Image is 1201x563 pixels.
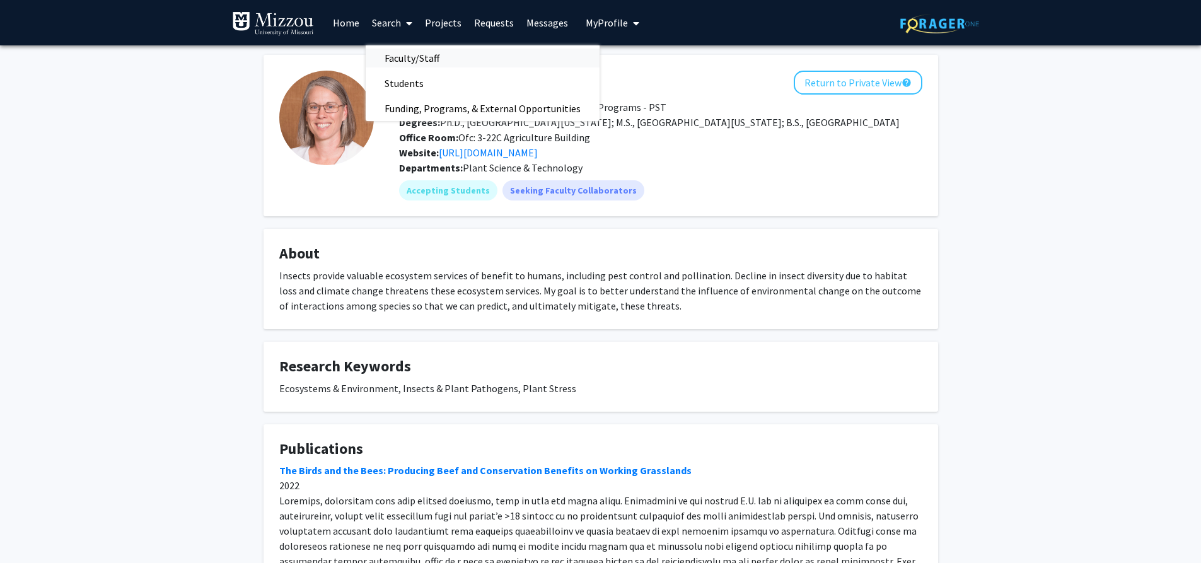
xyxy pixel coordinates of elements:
[463,161,583,174] span: Plant Science & Technology
[279,357,922,376] h4: Research Keywords
[399,131,590,144] span: Ofc: 3-22C Agriculture Building
[232,11,314,37] img: University of Missouri Logo
[366,45,458,71] span: Faculty/Staff
[399,116,900,129] span: Ph.D., [GEOGRAPHIC_DATA][US_STATE]; M.S., [GEOGRAPHIC_DATA][US_STATE]; B.S., [GEOGRAPHIC_DATA]
[900,14,979,33] img: ForagerOne Logo
[9,506,54,554] iframe: Chat
[419,1,468,45] a: Projects
[399,116,440,129] b: Degrees:
[399,146,439,159] b: Website:
[366,49,600,67] a: Faculty/Staff
[399,161,463,174] b: Departments:
[399,180,497,200] mat-chip: Accepting Students
[502,180,644,200] mat-chip: Seeking Faculty Collaborators
[279,245,922,263] h4: About
[586,16,628,29] span: My Profile
[794,71,922,95] button: Return to Private View
[327,1,366,45] a: Home
[279,71,374,165] img: Profile Picture
[399,131,458,144] b: Office Room:
[279,381,922,396] div: Ecosystems & Environment, Insects & Plant Pathogens, Plant Stress
[366,74,600,93] a: Students
[468,1,520,45] a: Requests
[366,96,600,121] span: Funding, Programs, & External Opportunities
[366,99,600,118] a: Funding, Programs, & External Opportunities
[279,440,922,458] h4: Publications
[902,75,912,90] mat-icon: help
[366,1,419,45] a: Search
[279,268,922,313] div: Insects provide valuable ecosystem services of benefit to humans, including pest control and poll...
[439,146,538,159] a: Opens in a new tab
[279,464,692,477] a: The Birds and the Bees: Producing Beef and Conservation Benefits on Working Grasslands
[520,1,574,45] a: Messages
[366,71,443,96] span: Students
